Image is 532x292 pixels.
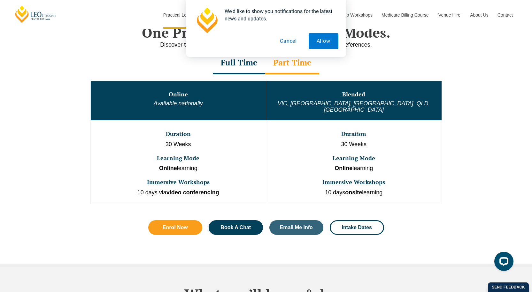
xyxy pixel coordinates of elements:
span: Book A Chat [220,225,251,230]
p: learning [91,164,266,173]
h3: Duration [91,131,266,137]
h3: Online [91,91,266,98]
p: 10 days learning [267,189,441,197]
p: 10 days via [91,189,266,197]
h3: Duration [267,131,441,137]
button: Allow [309,33,338,49]
h3: Blended [267,91,441,98]
img: notification icon [194,8,220,33]
span: Intake Dates [342,225,372,230]
a: Book A Chat [209,220,263,235]
strong: Online [159,165,177,171]
div: We'd like to show you notifications for the latest news and updates. [220,8,338,22]
span: Email Me Info [280,225,313,230]
a: Intake Dates [330,220,384,235]
a: Email Me Info [269,220,324,235]
h3: Immersive Workshops [91,179,266,185]
div: Part Time [265,52,319,74]
h3: Immersive Workshops [267,179,441,185]
h3: Learning Mode [267,155,441,161]
em: Available nationally [154,100,203,107]
em: VIC, [GEOGRAPHIC_DATA], [GEOGRAPHIC_DATA], QLD, [GEOGRAPHIC_DATA] [278,100,430,113]
a: Enrol Now [148,220,203,235]
strong: Online [335,165,352,171]
strong: onsite [345,189,362,196]
span: Enrol Now [163,225,188,230]
strong: video conferencing [166,189,219,196]
div: Full Time [213,52,265,74]
button: Cancel [272,33,305,49]
p: learning [267,164,441,173]
h3: Learning Mode [91,155,266,161]
iframe: LiveChat chat widget [489,249,516,276]
p: 30 Weeks [91,140,266,149]
p: 30 Weeks [267,140,441,149]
